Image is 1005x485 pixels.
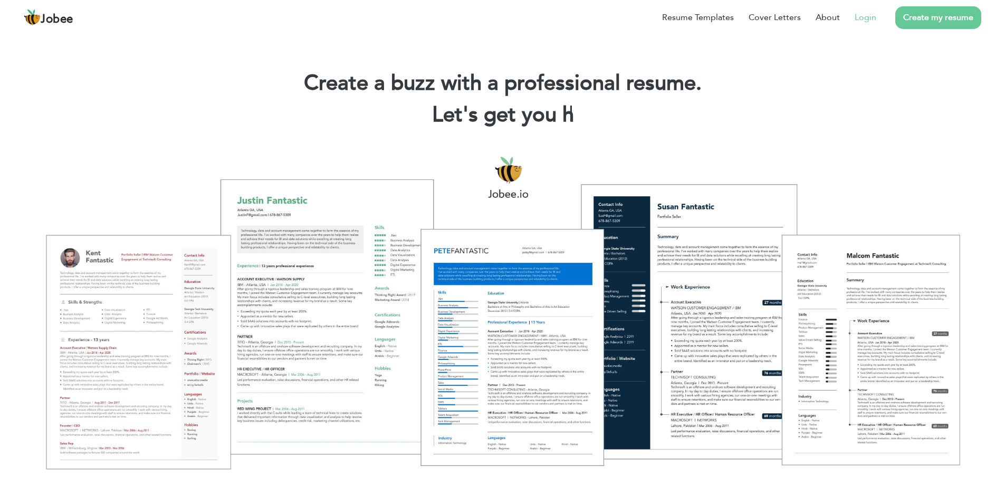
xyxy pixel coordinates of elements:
[816,11,840,24] a: About
[662,11,734,24] a: Resume Templates
[41,14,73,25] span: Jobee
[855,11,876,24] a: Login
[16,101,989,129] h2: Let's
[16,70,989,97] h1: Create a buzz with a professional resume.
[749,11,801,24] a: Cover Letters
[24,9,41,26] img: jobee.io
[569,100,573,129] span: |
[484,100,574,129] span: get you h
[24,9,73,26] a: Jobee
[895,6,981,29] a: Create my resume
